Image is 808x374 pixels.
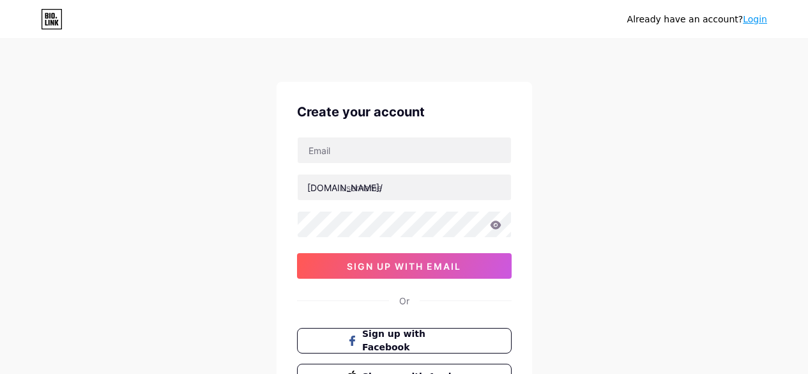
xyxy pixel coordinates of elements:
[298,175,511,200] input: username
[399,294,409,308] div: Or
[627,13,767,26] div: Already have an account?
[362,327,461,354] span: Sign up with Facebook
[307,181,383,194] div: [DOMAIN_NAME]/
[297,253,512,279] button: sign up with email
[347,261,461,272] span: sign up with email
[298,137,511,163] input: Email
[743,14,767,24] a: Login
[297,328,512,354] button: Sign up with Facebook
[297,102,512,121] div: Create your account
